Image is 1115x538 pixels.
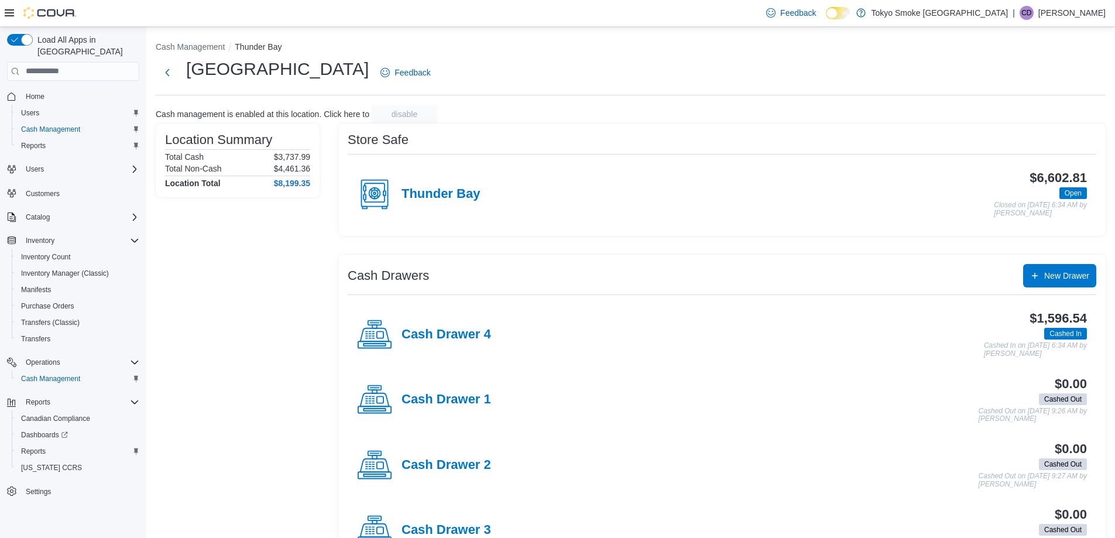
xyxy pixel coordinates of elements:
button: Inventory [2,232,144,249]
span: Cashed Out [1044,459,1082,470]
span: Open [1059,187,1087,199]
span: Transfers [16,332,139,346]
a: Transfers [16,332,55,346]
span: Cashed In [1044,328,1087,340]
h4: $8,199.35 [274,179,310,188]
span: Canadian Compliance [21,414,90,423]
button: Next [156,61,179,84]
a: Home [21,90,49,104]
button: Thunder Bay [235,42,282,52]
button: Users [2,161,144,177]
span: Feedback [394,67,430,78]
span: Canadian Compliance [16,412,139,426]
a: Purchase Orders [16,299,79,313]
p: [PERSON_NAME] [1038,6,1106,20]
button: Catalog [21,210,54,224]
span: Load All Apps in [GEOGRAPHIC_DATA] [33,34,139,57]
button: Home [2,88,144,105]
button: Settings [2,483,144,500]
a: Inventory Manager (Classic) [16,266,114,280]
input: Dark Mode [826,7,850,19]
span: Cash Management [21,125,80,134]
span: Cashed Out [1039,393,1087,405]
span: CD [1021,6,1031,20]
span: Manifests [16,283,139,297]
a: Users [16,106,44,120]
span: Customers [26,189,60,198]
button: Cash Management [156,42,225,52]
span: Reports [21,447,46,456]
span: disable [392,108,417,120]
span: Reports [26,397,50,407]
button: Reports [2,394,144,410]
nav: Complex example [7,83,139,530]
span: Catalog [26,213,50,222]
a: Dashboards [12,427,144,443]
button: New Drawer [1023,264,1096,287]
img: Cova [23,7,76,19]
button: Reports [12,138,144,154]
div: Corey Despres [1020,6,1034,20]
h3: Location Summary [165,133,272,147]
span: Cashed Out [1039,458,1087,470]
span: Users [16,106,139,120]
a: Feedback [761,1,821,25]
span: Catalog [21,210,139,224]
button: Users [21,162,49,176]
button: Manifests [12,282,144,298]
button: Cash Management [12,371,144,387]
h3: $0.00 [1055,442,1087,456]
span: Dashboards [21,430,68,440]
span: Cash Management [16,122,139,136]
span: Inventory Count [16,250,139,264]
a: Cash Management [16,122,85,136]
p: Tokyo Smoke [GEOGRAPHIC_DATA] [872,6,1008,20]
button: Inventory Count [12,249,144,265]
button: Customers [2,184,144,201]
p: Cashed In on [DATE] 6:34 AM by [PERSON_NAME] [984,342,1087,358]
a: Dashboards [16,428,73,442]
a: Canadian Compliance [16,412,95,426]
button: Reports [21,395,55,409]
h4: Cash Drawer 1 [402,392,491,407]
h4: Location Total [165,179,221,188]
span: Reports [16,444,139,458]
span: Cash Management [21,374,80,383]
span: Operations [26,358,60,367]
span: Users [26,165,44,174]
h3: $0.00 [1055,377,1087,391]
span: Inventory [21,234,139,248]
button: Cash Management [12,121,144,138]
nav: An example of EuiBreadcrumbs [156,41,1106,55]
h1: [GEOGRAPHIC_DATA] [186,57,369,81]
h4: Cash Drawer 4 [402,327,491,342]
h3: Store Safe [348,133,409,147]
p: $3,737.99 [274,152,310,162]
a: Reports [16,139,50,153]
span: Users [21,108,39,118]
a: Settings [21,485,56,499]
span: Home [26,92,44,101]
span: Inventory Manager (Classic) [21,269,109,278]
button: Inventory Manager (Classic) [12,265,144,282]
button: Catalog [2,209,144,225]
span: Manifests [21,285,51,294]
span: Transfers [21,334,50,344]
button: Purchase Orders [12,298,144,314]
h3: $0.00 [1055,508,1087,522]
p: $4,461.36 [274,164,310,173]
p: | [1013,6,1015,20]
span: Home [21,89,139,104]
button: disable [372,105,437,124]
span: Dashboards [16,428,139,442]
p: Cashed Out on [DATE] 9:26 AM by [PERSON_NAME] [979,407,1087,423]
button: Transfers [12,331,144,347]
button: [US_STATE] CCRS [12,460,144,476]
span: Inventory [26,236,54,245]
span: Washington CCRS [16,461,139,475]
span: Cash Management [16,372,139,386]
h4: Thunder Bay [402,187,480,202]
a: Feedback [376,61,435,84]
p: Cashed Out on [DATE] 9:27 AM by [PERSON_NAME] [979,472,1087,488]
